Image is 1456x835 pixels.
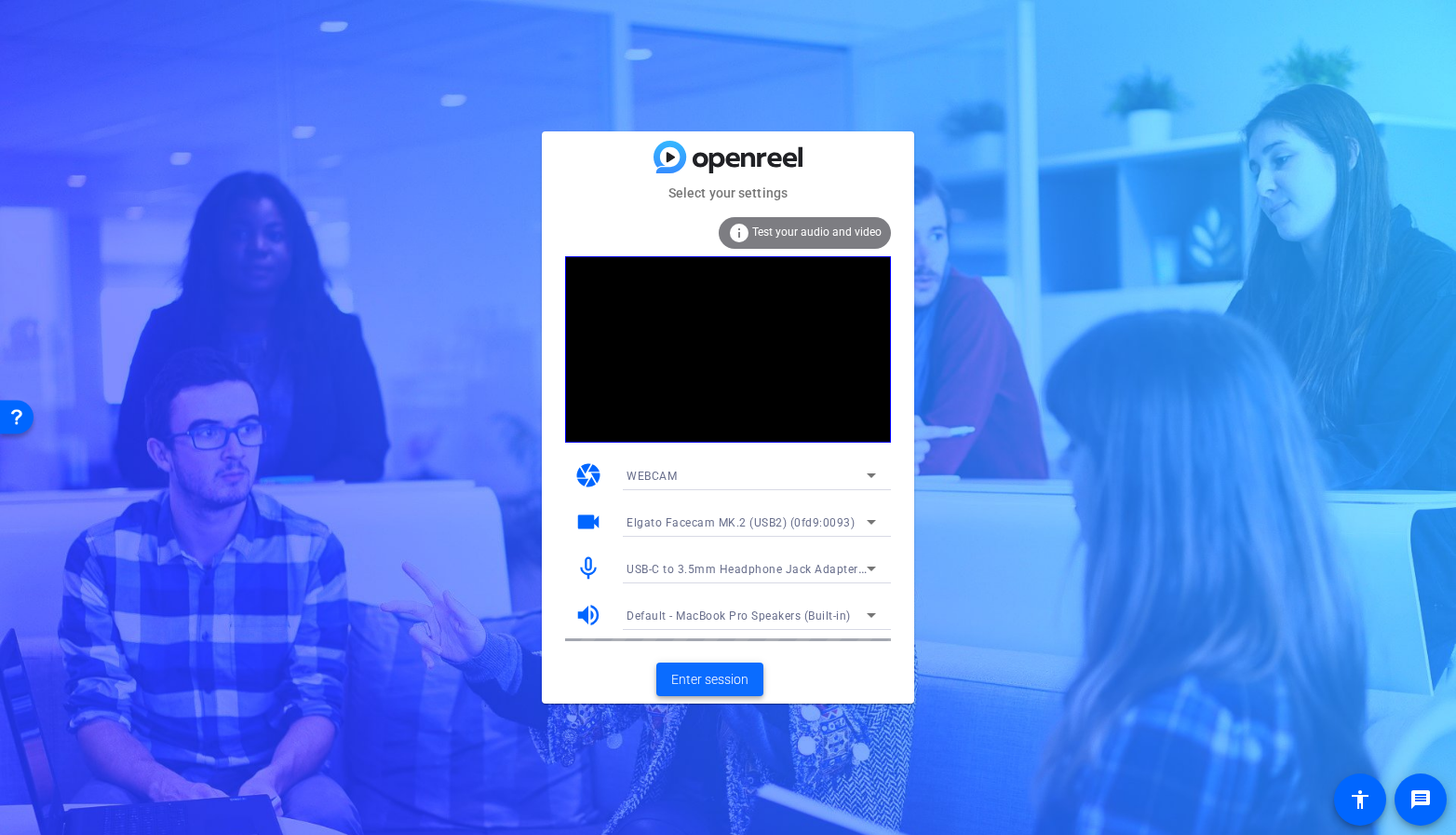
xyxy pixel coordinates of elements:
mat-icon: volume_up [574,601,602,629]
span: Enter session [671,670,748,690]
span: USB-C to 3.5mm Headphone Jack Adapter (05ac:110a) [627,561,928,576]
mat-icon: camera [574,461,602,489]
button: Enter session [656,663,763,696]
span: Elgato Facecam MK.2 (USB2) (0fd9:0093) [627,516,855,529]
span: WEBCAM [627,470,677,483]
mat-card-subtitle: Select your settings [542,183,914,203]
mat-icon: mic_none [574,554,602,582]
mat-icon: accessibility [1349,788,1371,811]
mat-icon: videocam [574,508,602,536]
span: Test your audio and video [752,226,882,239]
mat-icon: info [728,222,750,244]
img: blue-gradient.svg [654,141,802,173]
mat-icon: message [1409,788,1432,811]
span: Default - MacBook Pro Speakers (Built-in) [627,609,851,623]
